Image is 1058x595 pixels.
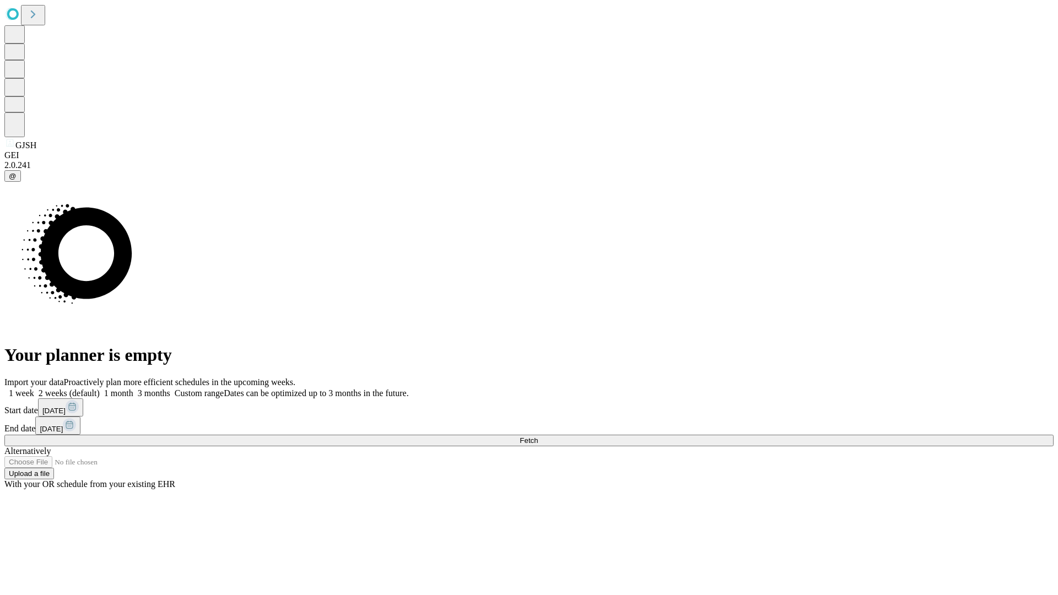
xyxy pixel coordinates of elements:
span: 3 months [138,388,170,398]
div: GEI [4,150,1054,160]
span: Custom range [175,388,224,398]
button: [DATE] [38,398,83,416]
span: 2 weeks (default) [39,388,100,398]
span: 1 month [104,388,133,398]
h1: Your planner is empty [4,345,1054,365]
span: Fetch [520,436,538,445]
span: GJSH [15,140,36,150]
span: Import your data [4,377,64,387]
span: With your OR schedule from your existing EHR [4,479,175,489]
span: [DATE] [40,425,63,433]
span: @ [9,172,17,180]
button: Fetch [4,435,1054,446]
div: End date [4,416,1054,435]
button: @ [4,170,21,182]
div: Start date [4,398,1054,416]
div: 2.0.241 [4,160,1054,170]
span: Proactively plan more efficient schedules in the upcoming weeks. [64,377,295,387]
button: [DATE] [35,416,80,435]
span: Alternatively [4,446,51,456]
span: Dates can be optimized up to 3 months in the future. [224,388,408,398]
span: [DATE] [42,407,66,415]
span: 1 week [9,388,34,398]
button: Upload a file [4,468,54,479]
